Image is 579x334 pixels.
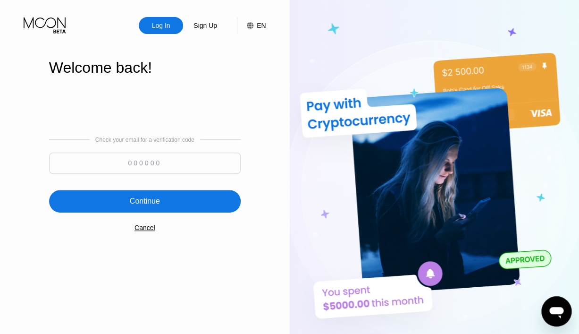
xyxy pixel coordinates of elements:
[130,197,160,206] div: Continue
[183,17,227,34] div: Sign Up
[134,224,155,231] div: Cancel
[139,17,183,34] div: Log In
[95,137,194,143] div: Check your email for a verification code
[49,59,241,77] div: Welcome back!
[257,22,266,29] div: EN
[49,153,241,174] input: 000000
[151,21,171,30] div: Log In
[49,190,241,213] div: Continue
[237,17,266,34] div: EN
[541,296,571,326] iframe: Button to launch messaging window
[193,21,218,30] div: Sign Up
